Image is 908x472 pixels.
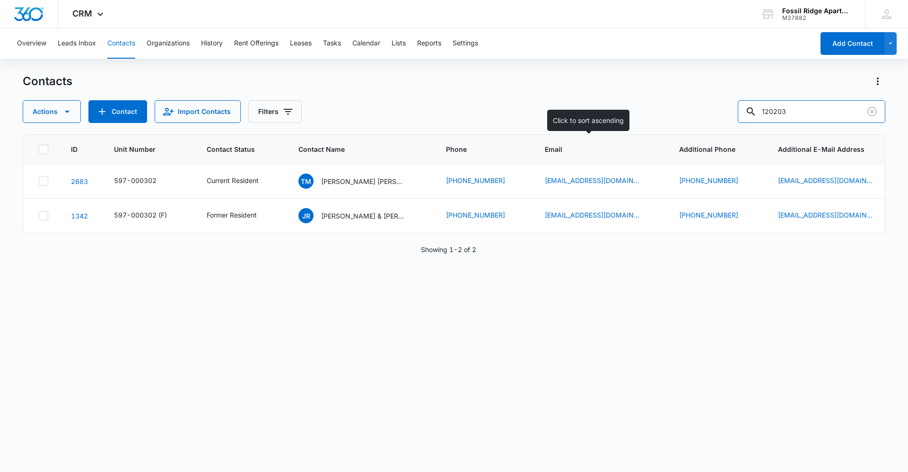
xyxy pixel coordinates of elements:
div: Click to sort ascending [547,110,629,131]
button: Leads Inbox [58,28,96,59]
a: Navigate to contact details page for Jack Rathke & Brenden Magee [71,212,88,220]
button: Lists [392,28,406,59]
a: [PHONE_NUMBER] [679,175,738,185]
button: Reports [417,28,441,59]
div: Unit Number - 597-000302 (F) - Select to Edit Field [114,210,184,221]
button: Contacts [107,28,135,59]
span: Email [545,144,643,154]
div: Email - jackrathke2@gmail.com - Select to Edit Field [545,210,656,221]
div: Additional E-Mail Address - rstilljr@gmail.com - Select to Edit Field [778,175,890,187]
span: JR [298,208,314,223]
div: 597-000302 [114,175,157,185]
div: Phone - (303) 945-6487 - Select to Edit Field [446,210,522,221]
div: Additional E-Mail Address - brendendmagee15@gmail.com - Select to Edit Field [778,210,890,221]
a: [EMAIL_ADDRESS][DOMAIN_NAME] [545,210,639,220]
a: [PHONE_NUMBER] [679,210,738,220]
p: [PERSON_NAME] & [PERSON_NAME] [321,211,406,221]
button: Rent Offerings [234,28,279,59]
div: Email - tinkmoller03@gmail.com - Select to Edit Field [545,175,656,187]
button: Actions [870,74,885,89]
div: Unit Number - 597-000302 - Select to Edit Field [114,175,174,187]
div: Contact Status - Current Resident - Select to Edit Field [207,175,276,187]
a: [PHONE_NUMBER] [446,175,505,185]
div: Additional Phone - (703) 475-5219 - Select to Edit Field [679,175,755,187]
button: Filters [248,100,302,123]
button: Organizations [147,28,190,59]
div: Contact Status - Former Resident - Select to Edit Field [207,210,274,221]
span: ID [71,144,78,154]
h1: Contacts [23,74,72,88]
button: Tasks [323,28,341,59]
div: 597-000302 (F) [114,210,167,220]
button: Leases [290,28,312,59]
span: CRM [72,9,92,18]
span: Additional Phone [679,144,755,154]
button: Calendar [352,28,380,59]
p: [PERSON_NAME] [PERSON_NAME] [321,176,406,186]
a: Navigate to contact details page for Tinka Malue Moller, Rodney Kieth Still Jr. [71,177,88,185]
div: account name [782,7,851,15]
button: Add Contact [821,32,884,55]
a: [EMAIL_ADDRESS][DOMAIN_NAME] [778,175,873,185]
p: Showing 1-2 of 2 [421,245,476,254]
div: Current Resident [207,175,259,185]
button: Import Contacts [155,100,241,123]
a: [EMAIL_ADDRESS][DOMAIN_NAME] [778,210,873,220]
button: Settings [453,28,478,59]
a: [PHONE_NUMBER] [446,210,505,220]
div: Phone - (385) 222-8819 - Select to Edit Field [446,175,522,187]
button: Clear [864,104,880,119]
span: Contact Status [207,144,262,154]
div: Former Resident [207,210,257,220]
input: Search Contacts [738,100,885,123]
span: Additional E-Mail Address [778,144,890,154]
button: History [201,28,223,59]
span: Unit Number [114,144,184,154]
span: Contact Name [298,144,410,154]
div: Contact Name - Jack Rathke & Brenden Magee - Select to Edit Field [298,208,423,223]
button: Add Contact [88,100,147,123]
button: Actions [23,100,81,123]
span: Phone [446,144,508,154]
span: TM [298,174,314,189]
button: Overview [17,28,46,59]
div: account id [782,15,851,21]
div: Contact Name - Tinka Malue Moller, Rodney Kieth Still Jr. - Select to Edit Field [298,174,423,189]
a: [EMAIL_ADDRESS][DOMAIN_NAME] [545,175,639,185]
div: Additional Phone - (303) 728-4010 - Select to Edit Field [679,210,755,221]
